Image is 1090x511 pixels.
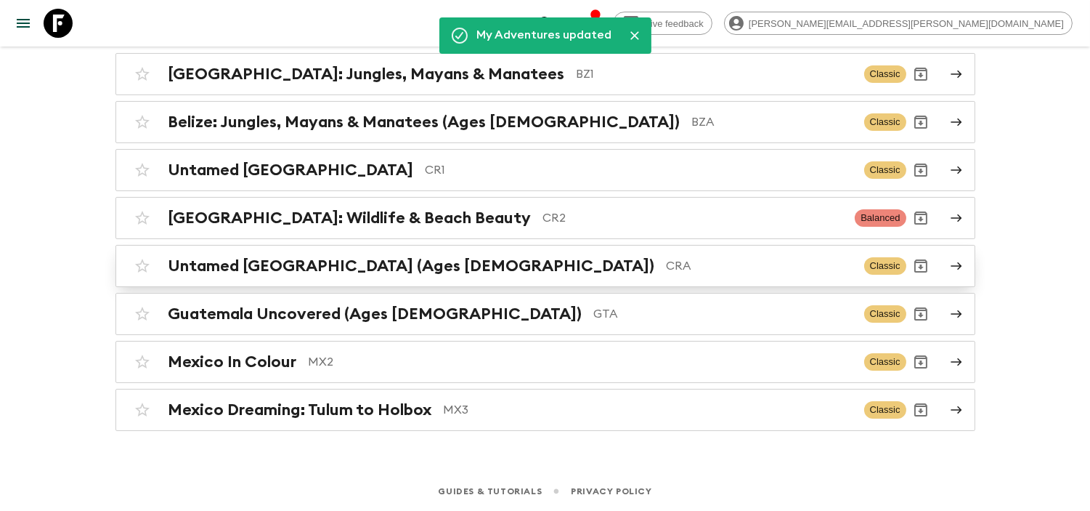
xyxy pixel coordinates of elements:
a: Mexico In ColourMX2ClassicArchive [115,341,975,383]
div: [PERSON_NAME][EMAIL_ADDRESS][PERSON_NAME][DOMAIN_NAME] [724,12,1073,35]
button: Archive [906,395,935,425]
h2: Untamed [GEOGRAPHIC_DATA] (Ages [DEMOGRAPHIC_DATA]) [168,257,655,275]
p: BZ1 [577,65,853,83]
button: Archive [906,108,935,137]
span: Balanced [855,209,906,227]
button: Archive [906,204,935,233]
a: Give feedback [613,12,712,35]
a: Mexico Dreaming: Tulum to HolboxMX3ClassicArchive [115,389,975,431]
a: [GEOGRAPHIC_DATA]: Jungles, Mayans & ManateesBZ1ClassicArchive [115,53,975,95]
p: CR1 [426,161,853,179]
button: Archive [906,252,935,281]
h2: Untamed [GEOGRAPHIC_DATA] [168,161,414,180]
span: Classic [864,401,906,419]
span: Classic [864,161,906,179]
a: Untamed [GEOGRAPHIC_DATA] (Ages [DEMOGRAPHIC_DATA])CRAClassicArchive [115,245,975,287]
a: Privacy Policy [571,483,651,499]
span: Classic [864,65,906,83]
a: Guides & Tutorials [438,483,542,499]
p: GTA [594,305,853,323]
button: Archive [906,60,935,89]
button: Archive [906,347,935,377]
span: Give feedback [635,18,712,29]
a: [GEOGRAPHIC_DATA]: Wildlife & Beach BeautyCR2BalancedArchive [115,197,975,239]
button: Archive [906,156,935,185]
span: Classic [864,353,906,371]
span: Classic [864,113,906,131]
h2: Mexico In Colour [168,353,297,371]
h2: [GEOGRAPHIC_DATA]: Jungles, Mayans & Manatees [168,65,565,84]
h2: Guatemala Uncovered (Ages [DEMOGRAPHIC_DATA]) [168,305,582,323]
span: Classic [864,257,906,275]
button: menu [9,9,38,38]
a: Untamed [GEOGRAPHIC_DATA]CR1ClassicArchive [115,149,975,191]
span: Classic [864,305,906,323]
h2: [GEOGRAPHIC_DATA]: Wildlife & Beach Beauty [168,209,532,228]
a: Belize: Jungles, Mayans & Manatees (Ages [DEMOGRAPHIC_DATA])BZAClassicArchive [115,101,975,143]
h2: Belize: Jungles, Mayans & Manatees (Ages [DEMOGRAPHIC_DATA]) [168,113,680,132]
p: CR2 [543,209,844,227]
a: Guatemala Uncovered (Ages [DEMOGRAPHIC_DATA])GTAClassicArchive [115,293,975,335]
h2: Mexico Dreaming: Tulum to Holbox [168,401,432,419]
p: CRA [667,257,853,275]
p: MX3 [444,401,853,419]
button: Archive [906,299,935,329]
button: search adventures [532,9,561,38]
p: BZA [692,113,853,131]
div: My Adventures updated [477,22,612,49]
p: MX2 [309,353,853,371]
button: Close [624,25,646,47]
span: [PERSON_NAME][EMAIL_ADDRESS][PERSON_NAME][DOMAIN_NAME] [741,18,1072,29]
